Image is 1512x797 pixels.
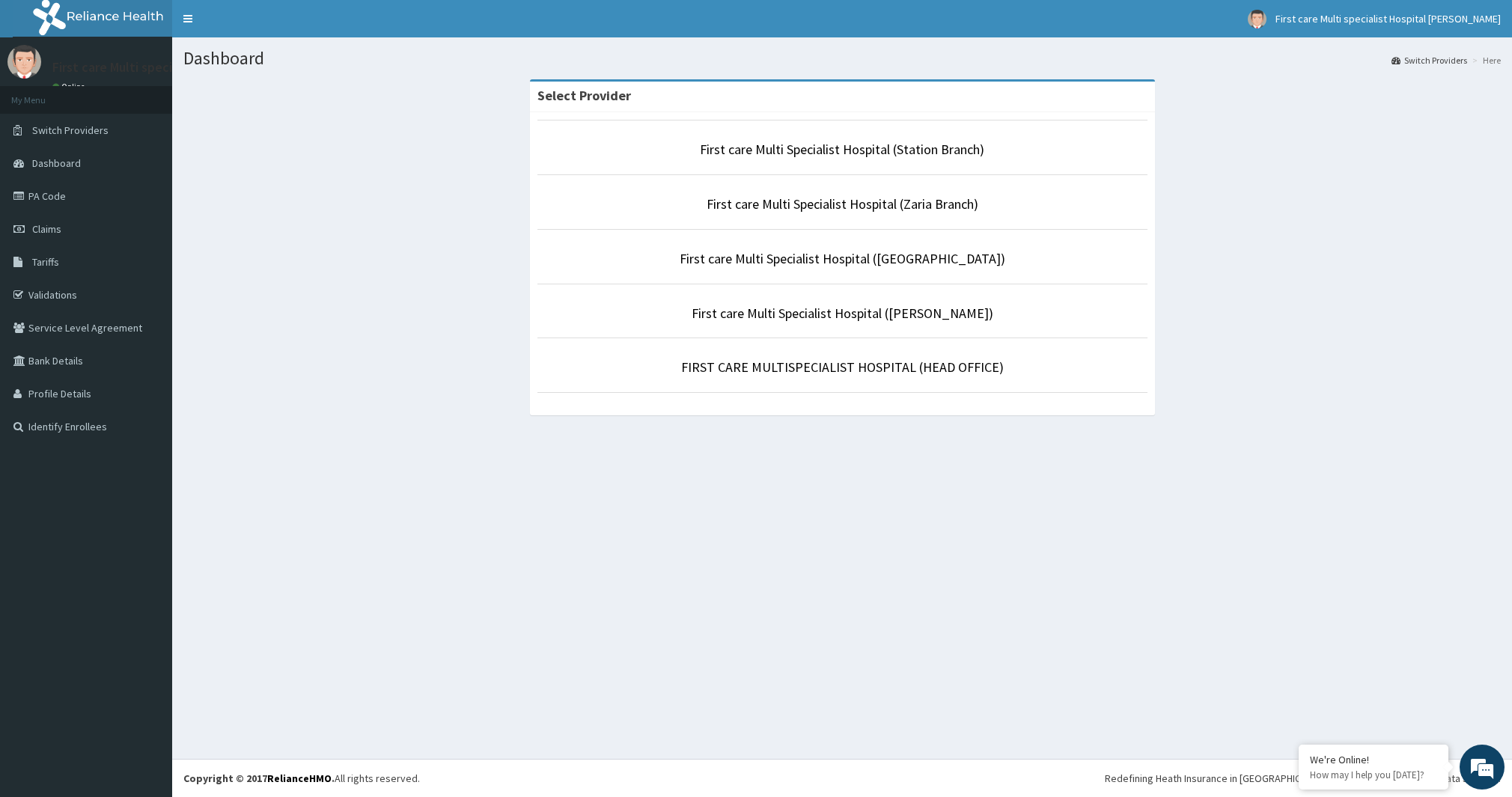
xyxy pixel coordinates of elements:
[1310,753,1437,766] div: We're Online!
[692,305,993,322] a: First care Multi Specialist Hospital ([PERSON_NAME])
[52,61,351,74] p: First care Multi specialist Hospital [PERSON_NAME]
[32,222,61,236] span: Claims
[32,255,59,269] span: Tariffs
[32,156,81,170] span: Dashboard
[707,195,978,213] a: First care Multi Specialist Hospital (Zaria Branch)
[1310,769,1437,781] p: How may I help you today?
[537,87,631,104] strong: Select Provider
[183,49,1501,68] h1: Dashboard
[7,45,41,79] img: User Image
[172,759,1512,797] footer: All rights reserved.
[681,358,1004,376] a: FIRST CARE MULTISPECIALIST HOSPITAL (HEAD OFFICE)
[32,123,109,137] span: Switch Providers
[183,772,335,785] strong: Copyright © 2017 .
[267,772,332,785] a: RelianceHMO
[680,250,1005,267] a: First care Multi Specialist Hospital ([GEOGRAPHIC_DATA])
[1275,12,1501,25] span: First care Multi specialist Hospital [PERSON_NAME]
[1248,10,1266,28] img: User Image
[1105,771,1501,786] div: Redefining Heath Insurance in [GEOGRAPHIC_DATA] using Telemedicine and Data Science!
[1469,54,1501,67] li: Here
[52,82,88,92] a: Online
[1391,54,1467,67] a: Switch Providers
[700,141,984,158] a: First care Multi Specialist Hospital (Station Branch)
